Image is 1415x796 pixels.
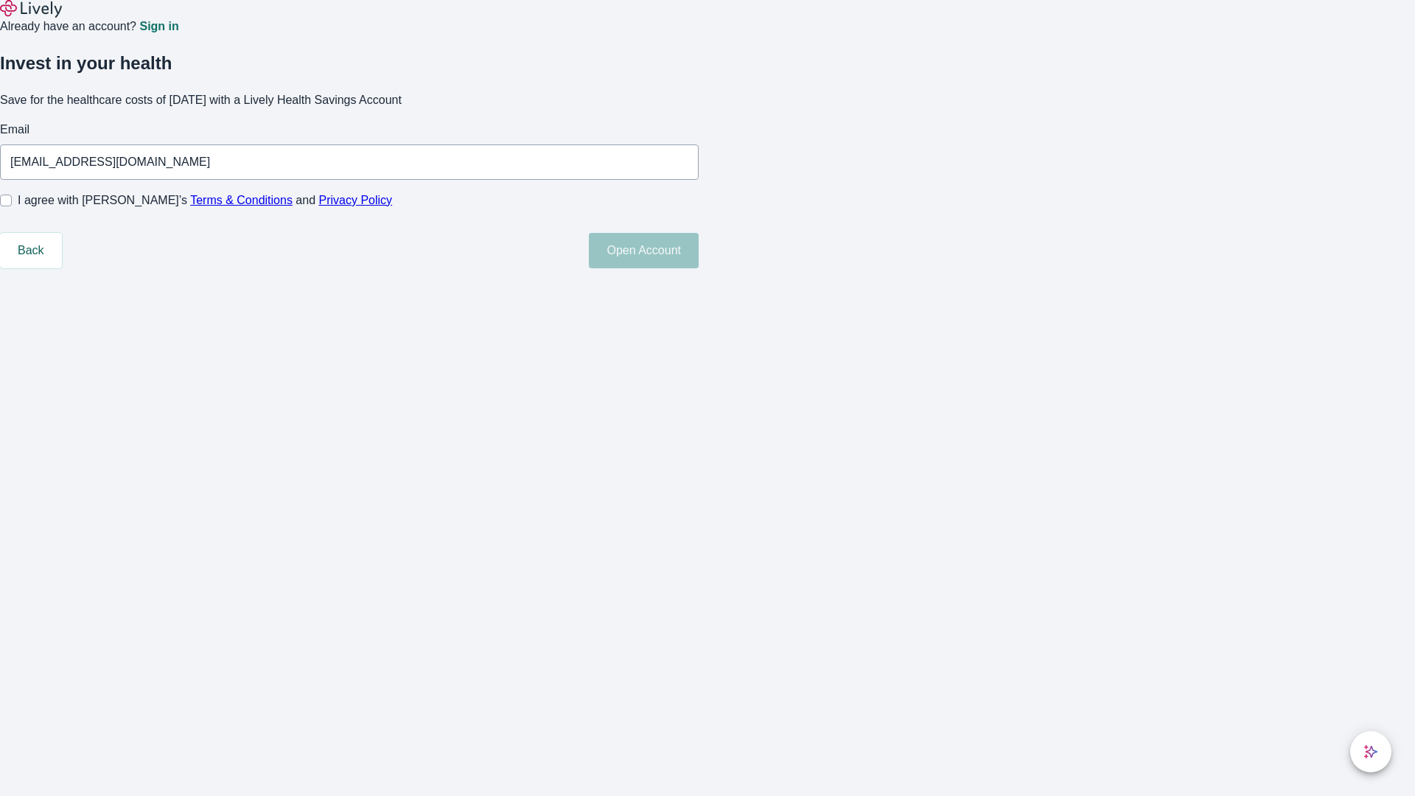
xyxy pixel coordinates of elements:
svg: Lively AI Assistant [1363,744,1378,759]
a: Privacy Policy [319,194,393,206]
button: chat [1350,731,1391,772]
a: Terms & Conditions [190,194,293,206]
span: I agree with [PERSON_NAME]’s and [18,192,392,209]
a: Sign in [139,21,178,32]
